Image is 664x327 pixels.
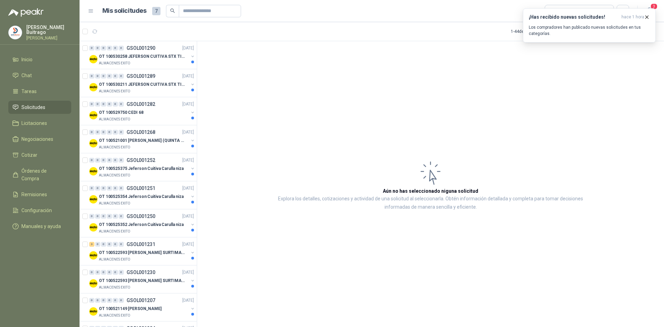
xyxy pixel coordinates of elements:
p: ALMACENES EXITO [99,201,130,206]
img: Company Logo [89,111,98,119]
div: 0 [107,158,112,163]
p: [DATE] [182,157,194,164]
p: ALMACENES EXITO [99,61,130,66]
p: OT 100522593 [PERSON_NAME] SURTIMAX [GEOGRAPHIC_DATA][PERSON_NAME] [99,278,185,284]
div: 0 [113,214,118,219]
div: 0 [95,214,100,219]
a: Licitaciones [8,117,71,130]
a: 0 0 0 0 0 0 GSOL001282[DATE] Company LogoOT 100529750 CEDI 68ALMACENES EXITO [89,100,195,122]
div: 0 [113,270,118,275]
div: 0 [89,74,94,79]
div: 0 [107,74,112,79]
p: [PERSON_NAME] Buitrago [26,25,71,35]
p: GSOL001230 [127,270,155,275]
img: Company Logo [89,279,98,288]
p: Explora los detalles, cotizaciones y actividad de una solicitud al seleccionarla. Obtén informaci... [266,195,595,211]
p: OT 100530211 JEFERSON CUITIVA STX TIBABUYES [99,81,185,88]
div: 0 [119,74,124,79]
p: OT 100525354 Jeferson Cuitiva Carulla niza [99,193,184,200]
div: 0 [89,102,94,107]
div: 0 [101,242,106,247]
p: [DATE] [182,185,194,192]
a: Chat [8,69,71,82]
a: Inicio [8,53,71,66]
a: Cotizar [8,148,71,162]
p: OT 100525375 Jeferson Cuitiva Carulla niza [99,165,184,172]
div: 0 [89,214,94,219]
span: hace 1 hora [621,14,644,20]
div: Todas [549,7,564,15]
div: 0 [113,158,118,163]
a: 0 0 0 0 0 0 GSOL001230[DATE] Company LogoOT 100522593 [PERSON_NAME] SURTIMAX [GEOGRAPHIC_DATA][PE... [89,268,195,290]
div: 1 - 44 de 44 [511,26,551,37]
div: 0 [113,298,118,303]
p: ALMACENES EXITO [99,173,130,178]
div: 0 [101,130,106,135]
p: [DATE] [182,101,194,108]
div: 0 [95,74,100,79]
div: 0 [107,242,112,247]
img: Company Logo [9,26,22,39]
span: 3 [650,3,658,10]
span: search [170,8,175,13]
p: [DATE] [182,73,194,80]
p: OT 100529750 CEDI 68 [99,109,144,116]
p: [DATE] [182,241,194,248]
span: Órdenes de Compra [21,167,65,182]
div: 3 [89,242,94,247]
p: OT 100521001 [PERSON_NAME] (QUINTA [PERSON_NAME]) [99,137,185,144]
p: GSOL001268 [127,130,155,135]
div: 0 [119,186,124,191]
a: Negociaciones [8,133,71,146]
span: Inicio [21,56,33,63]
p: [DATE] [182,297,194,304]
p: [PERSON_NAME] [26,36,71,40]
img: Company Logo [89,139,98,147]
p: ALMACENES EXITO [99,145,130,150]
p: GSOL001207 [127,298,155,303]
div: 0 [113,242,118,247]
a: 0 0 0 0 0 0 GSOL001268[DATE] Company LogoOT 100521001 [PERSON_NAME] (QUINTA [PERSON_NAME])ALMACEN... [89,128,195,150]
span: Licitaciones [21,119,47,127]
span: Tareas [21,88,37,95]
a: Solicitudes [8,101,71,114]
div: 0 [101,214,106,219]
p: Los compradores han publicado nuevas solicitudes en tus categorías. [529,24,650,37]
p: GSOL001251 [127,186,155,191]
img: Company Logo [89,195,98,203]
div: 0 [95,242,100,247]
span: Cotizar [21,151,37,159]
a: Tareas [8,85,71,98]
img: Company Logo [89,55,98,63]
div: 0 [89,298,94,303]
div: 0 [101,74,106,79]
p: [DATE] [182,213,194,220]
div: 0 [101,298,106,303]
span: Solicitudes [21,103,45,111]
div: 0 [101,158,106,163]
button: 3 [643,5,656,17]
div: 0 [101,186,106,191]
span: 7 [152,7,160,15]
img: Company Logo [89,307,98,316]
div: 0 [95,158,100,163]
div: 0 [89,186,94,191]
a: 3 0 0 0 0 0 GSOL001231[DATE] Company LogoOT 100522593 [PERSON_NAME] SURTIMAX [GEOGRAPHIC_DATA][PE... [89,240,195,262]
a: 0 0 0 0 0 0 GSOL001250[DATE] Company LogoOT 100525352 Jeferson Cuitiva Carulla nizaALMACENES EXITO [89,212,195,234]
p: ALMACENES EXITO [99,285,130,290]
div: 0 [95,298,100,303]
p: OT 100530258 JEFERSON CUITIVA STX TIBABUYES [99,53,185,60]
p: [DATE] [182,269,194,276]
a: Configuración [8,204,71,217]
a: 0 0 0 0 0 0 GSOL001251[DATE] Company LogoOT 100525354 Jeferson Cuitiva Carulla nizaALMACENES EXITO [89,184,195,206]
div: 0 [113,186,118,191]
p: GSOL001290 [127,46,155,51]
a: Manuales y ayuda [8,220,71,233]
div: 0 [101,270,106,275]
div: 0 [95,186,100,191]
div: 0 [89,46,94,51]
div: 0 [107,270,112,275]
a: 0 0 0 0 0 0 GSOL001289[DATE] Company LogoOT 100530211 JEFERSON CUITIVA STX TIBABUYESALMACENES EXITO [89,72,195,94]
div: 0 [95,270,100,275]
img: Company Logo [89,83,98,91]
